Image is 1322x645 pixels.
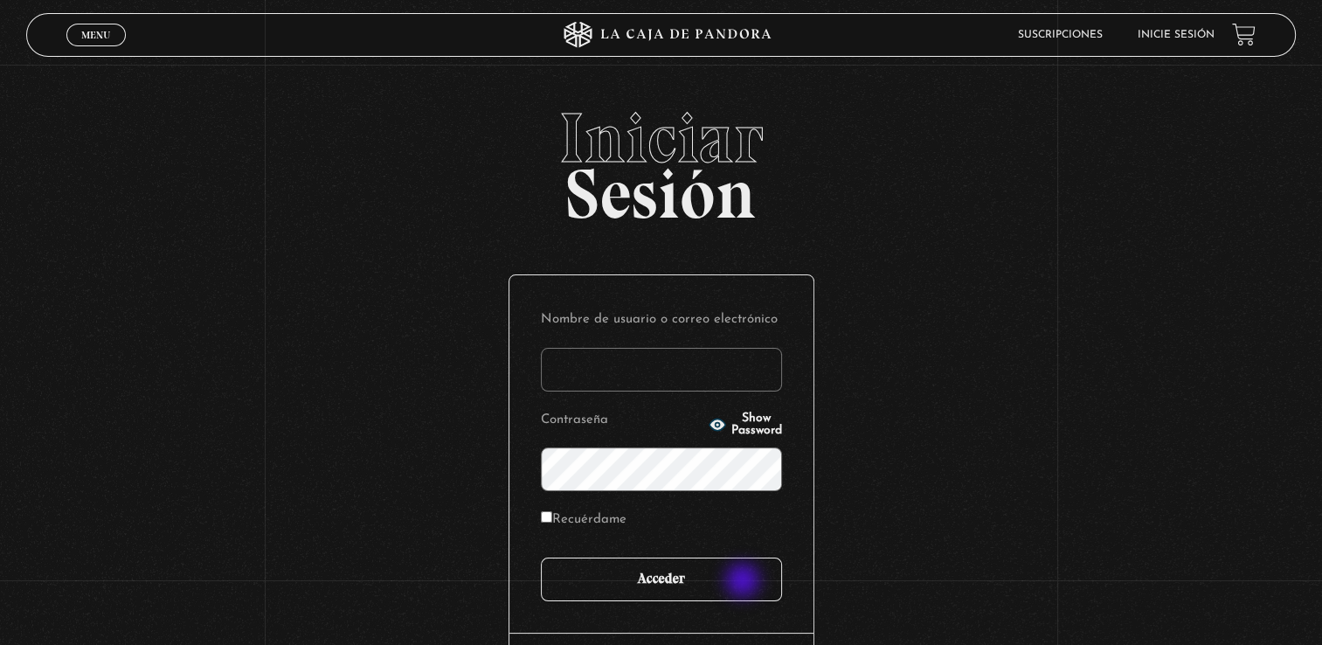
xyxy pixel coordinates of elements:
h2: Sesión [26,103,1296,215]
span: Menu [81,30,110,40]
span: Iniciar [26,103,1296,173]
label: Recuérdame [541,507,626,534]
label: Nombre de usuario o correo electrónico [541,307,782,334]
a: View your shopping cart [1232,23,1256,46]
label: Contraseña [541,407,703,434]
a: Inicie sesión [1138,30,1215,40]
input: Acceder [541,558,782,601]
button: Show Password [709,413,782,437]
span: Show Password [731,413,782,437]
a: Suscripciones [1018,30,1103,40]
input: Recuérdame [541,511,552,523]
span: Cerrar [75,45,116,57]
